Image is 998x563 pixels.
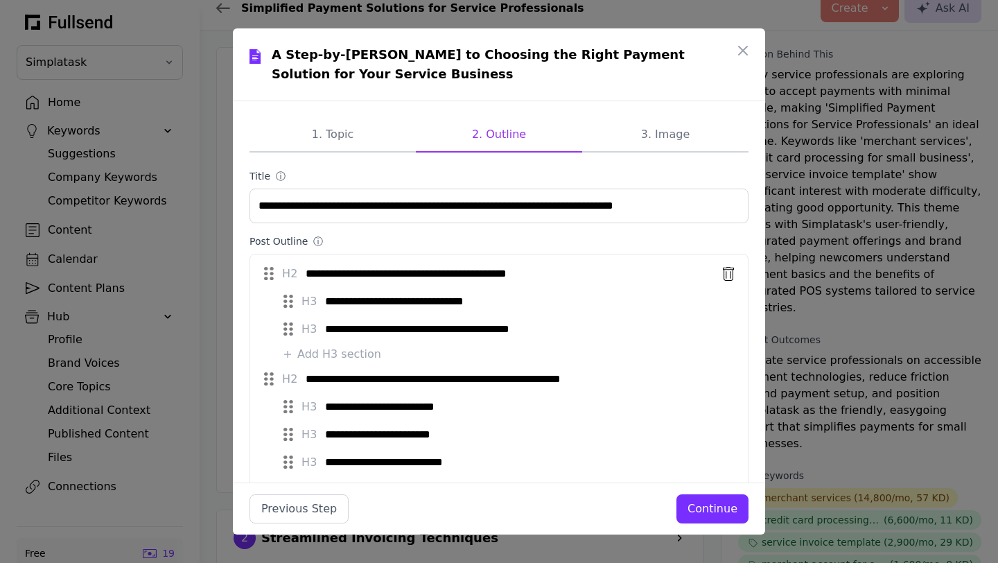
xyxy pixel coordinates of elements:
div: H3 [301,482,317,499]
div: ⓘ [313,234,326,248]
h1: A Step-by-[PERSON_NAME] to Choosing the Right Payment Solution for Your Service Business [272,45,732,84]
button: 3. Image [582,118,748,153]
div: H2 [282,371,297,388]
label: Post Outline [249,234,748,248]
button: 1. Topic [249,118,416,153]
div: Title [249,169,270,183]
button: Add H3 section [281,346,381,363]
button: Continue [676,494,748,523]
div: H3 [301,454,317,471]
div: H3 [301,321,317,338]
div: H3 [301,399,317,415]
div: Previous Step [261,501,337,517]
button: Previous Step [249,494,349,523]
div: ⓘ [276,169,288,183]
div: H3 [301,293,317,310]
div: H3 [301,426,317,443]
div: H2 [282,266,297,282]
div: Continue [688,501,737,517]
button: 2. Outline [416,118,582,153]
